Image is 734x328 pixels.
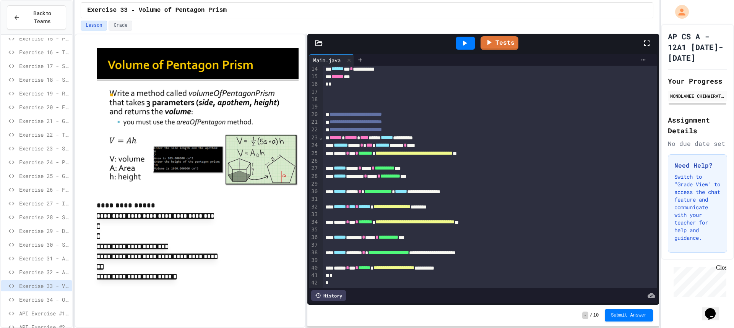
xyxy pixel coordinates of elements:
[309,126,319,134] div: 22
[309,88,319,96] div: 17
[309,65,319,73] div: 14
[19,131,69,139] span: Exercise 22 - Time Card Calculator
[309,203,319,211] div: 32
[670,92,725,99] div: NONDLANEE CHINWIRATCHAI
[309,188,319,196] div: 30
[605,309,653,322] button: Submit Answer
[309,211,319,218] div: 33
[309,73,319,81] div: 15
[309,249,319,257] div: 38
[702,297,726,320] iframe: chat widget
[309,234,319,241] div: 36
[309,118,319,126] div: 21
[19,34,69,42] span: Exercise 15 - Pattern Detective
[309,165,319,172] div: 27
[19,48,69,56] span: Exercise 16 - Temperature Display Fix
[309,157,319,165] div: 26
[309,103,319,111] div: 19
[19,282,69,290] span: Exercise 33 - Volume of Pentagon Prism
[19,199,69,207] span: Exercise 27 - Investment Portfolio Tracker
[19,296,69,304] span: Exercise 34 - Overload Calculate Average
[81,21,107,31] button: Lesson
[309,96,319,103] div: 18
[309,218,319,226] div: 34
[309,272,319,280] div: 41
[19,89,69,97] span: Exercise 19 - Receipt Formatter
[593,312,599,318] span: 10
[309,142,319,149] div: 24
[25,10,60,26] span: Back to Teams
[668,76,727,86] h2: Your Progress
[668,115,727,136] h2: Assignment Details
[19,213,69,221] span: Exercise 28 - Swap Algorithm
[582,312,588,319] span: -
[19,103,69,111] span: Exercise 20 - Expression Evaluator Fix
[19,76,69,84] span: Exercise 18 - Score Board Fixer
[671,264,726,297] iframe: chat widget
[309,150,319,157] div: 25
[19,144,69,152] span: Exercise 23 - Shopping Receipt Builder
[674,173,721,242] p: Switch to "Grade View" to access the chat feature and communicate with your teacher for help and ...
[309,81,319,88] div: 16
[309,56,344,64] div: Main.java
[109,21,132,31] button: Grade
[19,186,69,194] span: Exercise 26 - Fitness Tracker Debugger
[309,241,319,249] div: 37
[7,5,66,30] button: Back to Teams
[19,268,69,276] span: Exercise 32 - Area of [GEOGRAPHIC_DATA]
[19,241,69,249] span: Exercise 30 - Slope
[309,257,319,264] div: 39
[309,111,319,118] div: 20
[481,36,518,50] a: Tests
[611,312,647,318] span: Submit Answer
[667,3,691,21] div: My Account
[309,279,319,287] div: 42
[309,226,319,234] div: 35
[87,6,227,15] span: Exercise 33 - Volume of Pentagon Prism
[309,134,319,142] div: 23
[19,254,69,262] span: Exercise 31 - Area of Sphere
[674,161,721,170] h3: Need Help?
[3,3,53,48] div: Chat with us now!Close
[309,264,319,272] div: 40
[19,117,69,125] span: Exercise 21 - Grade Calculator Pro
[668,139,727,148] div: No due date set
[319,134,323,141] span: Fold line
[668,31,727,63] h1: AP CS A - 12A1 [DATE]-[DATE]
[19,172,69,180] span: Exercise 25 - Grade Point Average
[19,62,69,70] span: Exercise 17 - Snack Budget Tracker
[309,54,354,66] div: Main.java
[309,173,319,180] div: 28
[19,309,69,317] span: API Exercise #1 - ANSI Colors
[309,180,319,188] div: 29
[311,290,346,301] div: History
[19,158,69,166] span: Exercise 24 - Pizza Delivery Calculator
[19,227,69,235] span: Exercise 29 - Debugging Techniques
[309,196,319,203] div: 31
[590,312,593,318] span: /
